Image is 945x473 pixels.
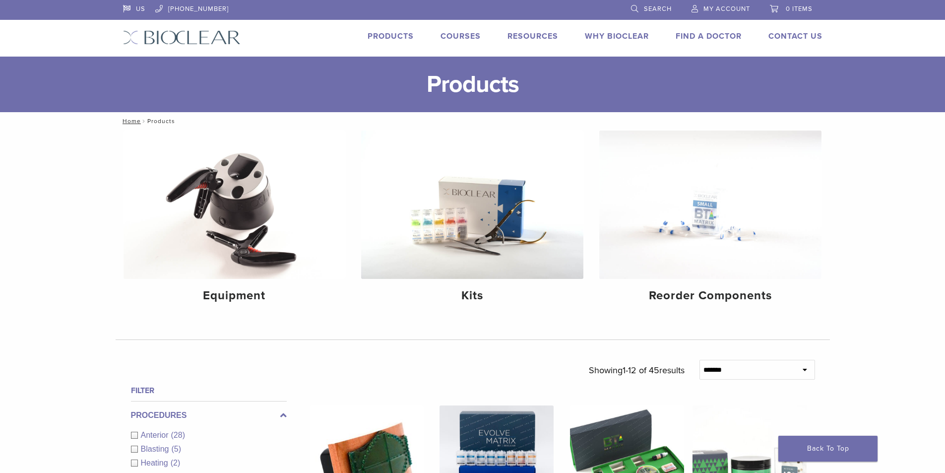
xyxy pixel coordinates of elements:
[589,360,685,381] p: Showing results
[141,119,147,124] span: /
[585,31,649,41] a: Why Bioclear
[623,365,659,376] span: 1-12 of 45
[131,287,338,305] h4: Equipment
[120,118,141,125] a: Home
[124,131,346,311] a: Equipment
[123,30,241,45] img: Bioclear
[116,112,830,130] nav: Products
[599,131,821,279] img: Reorder Components
[441,31,481,41] a: Courses
[141,445,172,453] span: Blasting
[171,459,181,467] span: (2)
[786,5,813,13] span: 0 items
[703,5,750,13] span: My Account
[599,131,821,311] a: Reorder Components
[171,445,181,453] span: (5)
[141,459,171,467] span: Heating
[131,385,287,397] h4: Filter
[361,131,583,279] img: Kits
[507,31,558,41] a: Resources
[141,431,171,439] span: Anterior
[368,31,414,41] a: Products
[124,131,346,279] img: Equipment
[768,31,822,41] a: Contact Us
[676,31,742,41] a: Find A Doctor
[778,436,878,462] a: Back To Top
[361,131,583,311] a: Kits
[369,287,575,305] h4: Kits
[607,287,814,305] h4: Reorder Components
[131,409,287,421] label: Procedures
[644,5,672,13] span: Search
[171,431,185,439] span: (28)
